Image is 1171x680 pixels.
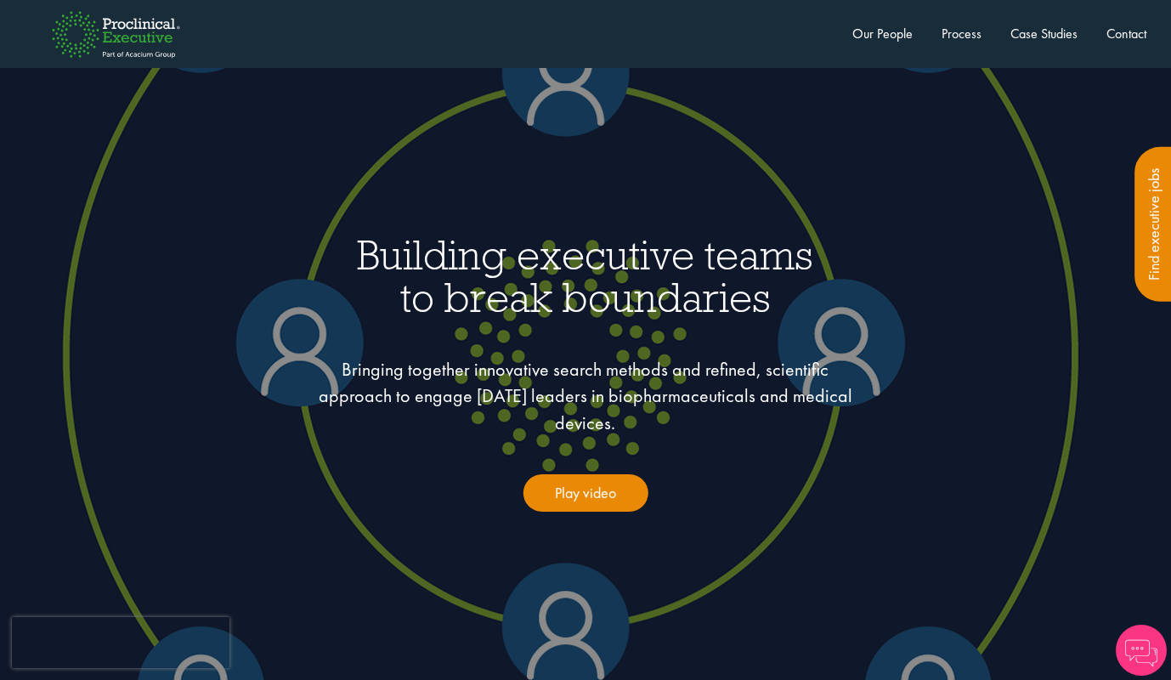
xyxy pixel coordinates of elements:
[12,617,229,668] iframe: reCAPTCHA
[314,356,856,436] p: Bringing together innovative search methods and refined, scientific approach to engage [DATE] lea...
[134,234,1037,318] h1: Building executive teams to break boundaries
[852,25,913,42] a: Our People
[523,474,648,512] a: Play video
[1116,625,1167,676] img: Chatbot
[1106,25,1146,42] a: Contact
[1010,25,1078,42] a: Case Studies
[942,25,981,42] a: Process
